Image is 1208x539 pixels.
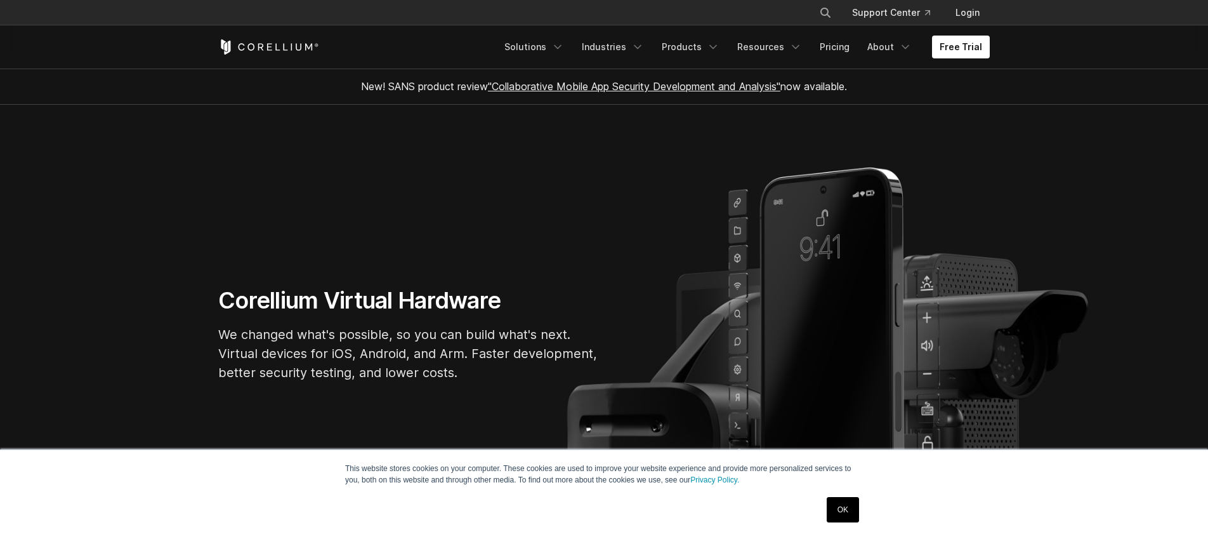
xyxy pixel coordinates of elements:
[218,325,599,382] p: We changed what's possible, so you can build what's next. Virtual devices for iOS, Android, and A...
[218,286,599,315] h1: Corellium Virtual Hardware
[842,1,940,24] a: Support Center
[361,80,847,93] span: New! SANS product review now available.
[497,36,572,58] a: Solutions
[690,476,739,484] a: Privacy Policy.
[804,1,990,24] div: Navigation Menu
[497,36,990,58] div: Navigation Menu
[218,39,319,55] a: Corellium Home
[814,1,837,24] button: Search
[945,1,990,24] a: Login
[488,80,780,93] a: "Collaborative Mobile App Security Development and Analysis"
[654,36,727,58] a: Products
[812,36,857,58] a: Pricing
[574,36,652,58] a: Industries
[345,463,863,486] p: This website stores cookies on your computer. These cookies are used to improve your website expe...
[860,36,919,58] a: About
[932,36,990,58] a: Free Trial
[827,497,859,522] a: OK
[730,36,810,58] a: Resources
